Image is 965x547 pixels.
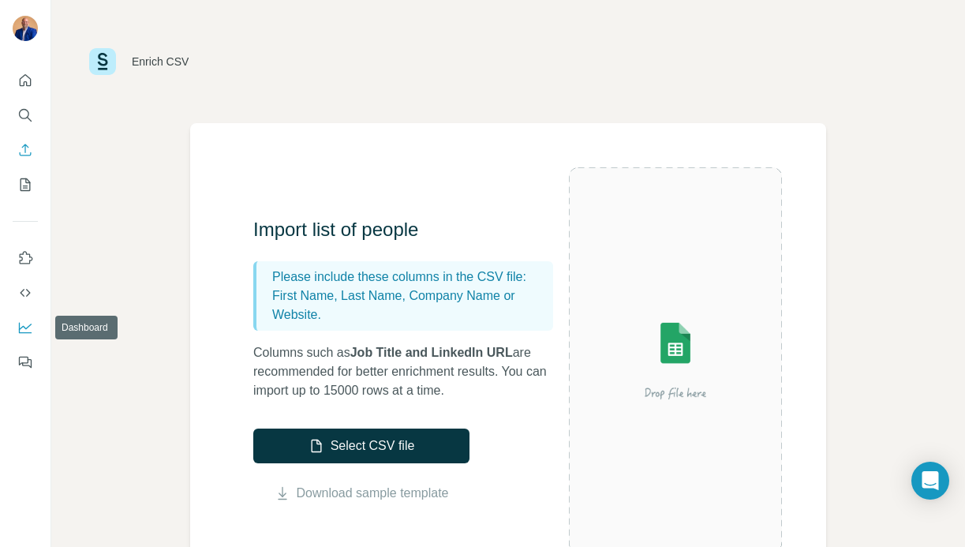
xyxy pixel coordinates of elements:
[89,48,116,75] img: Surfe Logo
[132,54,189,69] div: Enrich CSV
[253,429,469,463] button: Select CSV file
[272,287,547,324] p: First Name, Last Name, Company Name or Website.
[13,170,38,199] button: My lists
[13,101,38,129] button: Search
[569,289,782,431] img: Surfe Illustration - Drop file here or select below
[253,217,569,242] h3: Import list of people
[13,66,38,95] button: Quick start
[13,279,38,307] button: Use Surfe API
[13,244,38,272] button: Use Surfe on LinkedIn
[297,484,449,503] a: Download sample template
[13,313,38,342] button: Dashboard
[13,136,38,164] button: Enrich CSV
[13,16,38,41] img: Avatar
[253,343,569,400] p: Columns such as are recommended for better enrichment results. You can import up to 15000 rows at...
[350,346,513,359] span: Job Title and LinkedIn URL
[272,268,547,287] p: Please include these columns in the CSV file:
[13,348,38,377] button: Feedback
[911,462,949,500] div: Open Intercom Messenger
[253,484,469,503] button: Download sample template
